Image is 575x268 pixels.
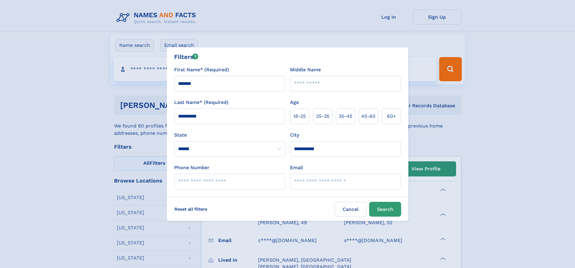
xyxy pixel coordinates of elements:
[335,202,367,217] label: Cancel
[174,52,199,61] div: Filters
[174,164,209,171] label: Phone Number
[293,113,306,120] span: 18‑25
[369,202,401,217] button: Search
[361,113,375,120] span: 45‑60
[171,202,211,216] label: Reset all filters
[290,131,299,139] label: City
[174,66,229,73] label: First Name* (Required)
[316,113,329,120] span: 25‑35
[290,66,321,73] label: Middle Name
[290,99,299,106] label: Age
[339,113,352,120] span: 35‑45
[174,131,285,139] label: State
[387,113,396,120] span: 60+
[174,99,228,106] label: Last Name* (Required)
[290,164,303,171] label: Email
